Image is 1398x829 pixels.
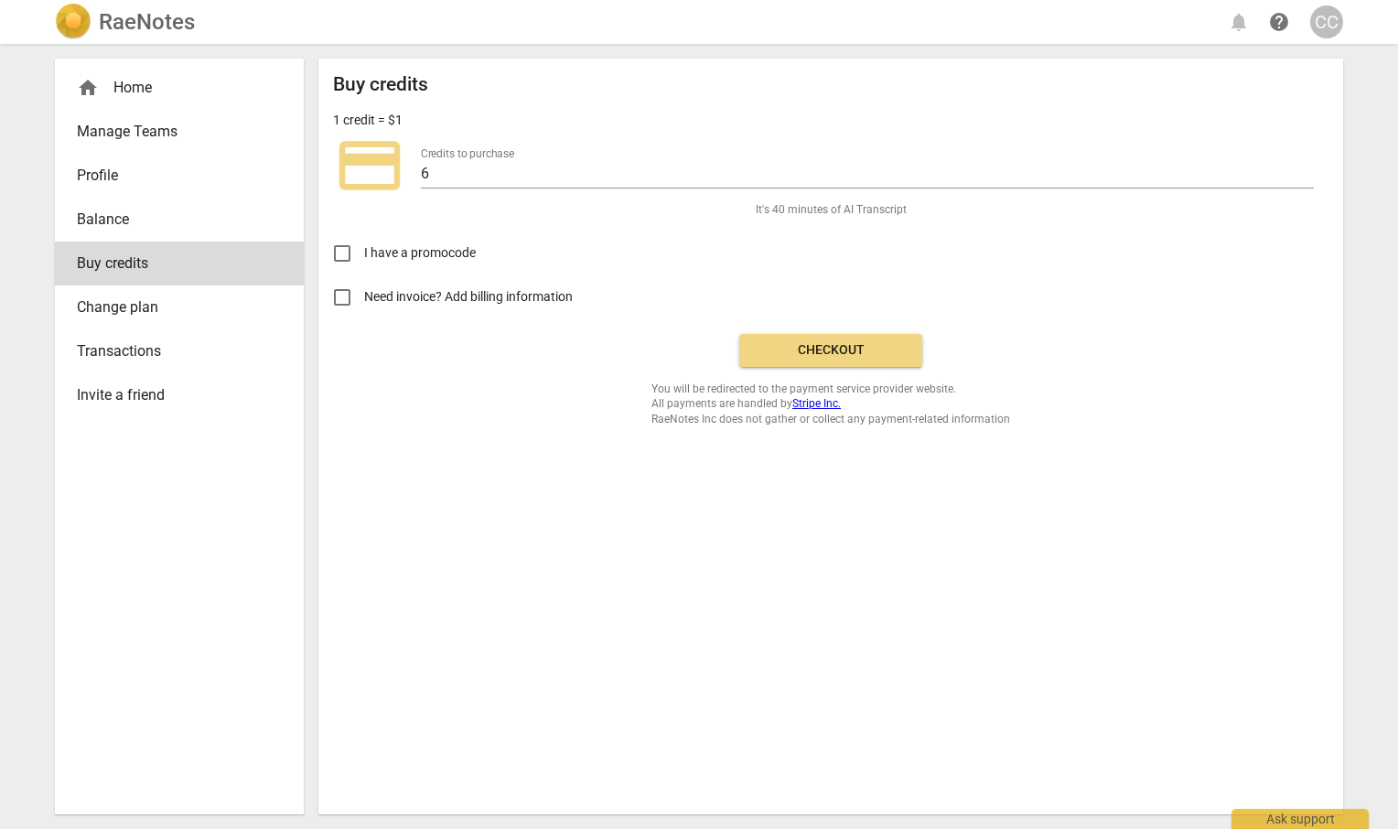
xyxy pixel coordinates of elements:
span: Invite a friend [77,384,267,406]
a: Balance [55,198,304,242]
a: Help [1263,5,1296,38]
a: Buy credits [55,242,304,285]
div: Ask support [1231,809,1369,829]
span: I have a promocode [364,243,476,263]
span: Checkout [754,341,908,360]
a: Manage Teams [55,110,304,154]
span: Profile [77,165,267,187]
a: Invite a friend [55,373,304,417]
label: Credits to purchase [421,148,514,159]
span: home [77,77,99,99]
span: Manage Teams [77,121,267,143]
span: It's 40 minutes of AI Transcript [756,202,907,218]
h2: Buy credits [333,73,428,96]
span: Balance [77,209,267,231]
a: Transactions [55,329,304,373]
span: Transactions [77,340,267,362]
span: Need invoice? Add billing information [364,287,575,307]
span: credit_card [333,129,406,202]
h2: RaeNotes [99,9,195,35]
a: LogoRaeNotes [55,4,195,40]
img: Logo [55,4,91,40]
p: 1 credit = $1 [333,111,403,130]
a: Profile [55,154,304,198]
span: Buy credits [77,253,267,275]
div: Home [77,77,267,99]
a: Stripe Inc. [792,397,841,410]
span: You will be redirected to the payment service provider website. All payments are handled by RaeNo... [651,382,1010,427]
span: Change plan [77,296,267,318]
a: Change plan [55,285,304,329]
button: Checkout [739,334,922,367]
div: Home [55,66,304,110]
span: help [1268,11,1290,33]
button: CC [1310,5,1343,38]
